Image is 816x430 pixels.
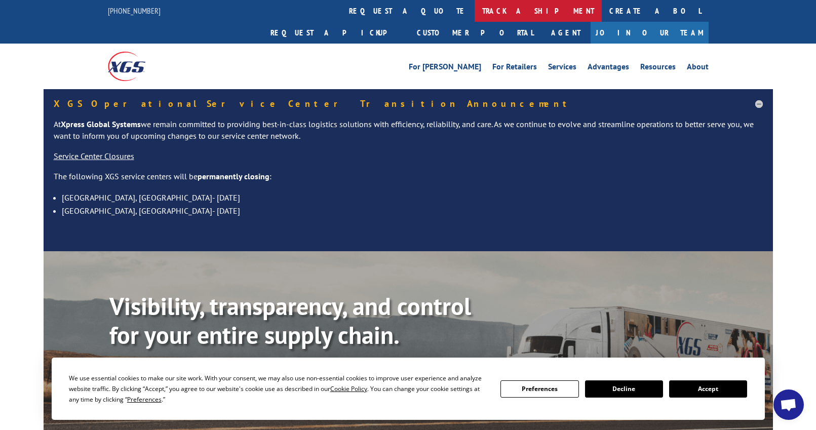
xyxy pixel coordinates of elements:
a: Customer Portal [409,22,541,44]
h5: XGS Operational Service Center Transition Announcement [54,99,763,108]
a: [PHONE_NUMBER] [108,6,161,16]
strong: permanently closing [198,171,269,181]
strong: Xpress Global Systems [61,119,141,129]
p: The following XGS service centers will be : [54,171,763,191]
a: Open chat [773,389,804,420]
u: Service Center Closures [54,151,134,161]
a: Advantages [588,63,629,74]
a: About [687,63,709,74]
li: [GEOGRAPHIC_DATA], [GEOGRAPHIC_DATA]- [DATE] [62,191,763,204]
a: Join Our Team [591,22,709,44]
a: For Retailers [492,63,537,74]
div: Cookie Consent Prompt [52,358,765,420]
a: Request a pickup [263,22,409,44]
button: Preferences [500,380,578,398]
a: Services [548,63,576,74]
button: Decline [585,380,663,398]
a: Resources [640,63,676,74]
p: At we remain committed to providing best-in-class logistics solutions with efficiency, reliabilit... [54,119,763,151]
a: Agent [541,22,591,44]
b: Visibility, transparency, and control for your entire supply chain. [109,290,471,351]
a: For [PERSON_NAME] [409,63,481,74]
span: Preferences [127,395,162,404]
li: [GEOGRAPHIC_DATA], [GEOGRAPHIC_DATA]- [DATE] [62,204,763,217]
button: Accept [669,380,747,398]
div: We use essential cookies to make our site work. With your consent, we may also use non-essential ... [69,373,488,405]
span: Cookie Policy [330,384,367,393]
